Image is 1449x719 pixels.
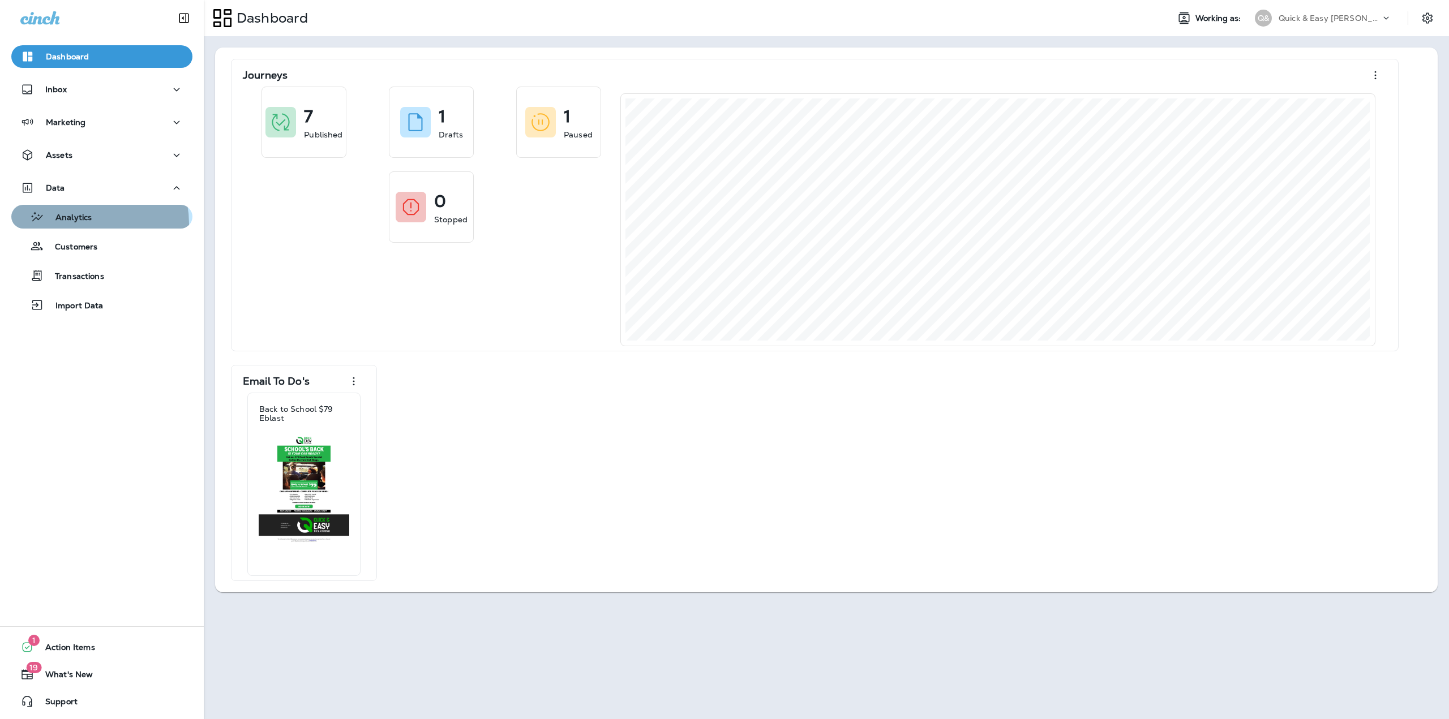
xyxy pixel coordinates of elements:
button: Analytics [11,205,192,229]
span: Action Items [34,643,95,656]
p: Published [304,129,342,140]
button: Marketing [11,111,192,134]
p: Data [46,183,65,192]
p: Import Data [44,301,104,312]
p: Drafts [439,129,464,140]
button: Assets [11,144,192,166]
p: Back to School $79 Eblast [259,404,349,423]
p: 7 [304,111,313,122]
p: Paused [564,129,593,140]
p: Customers [44,242,97,253]
p: Marketing [46,118,85,127]
button: Settings [1417,8,1438,28]
p: Journeys [243,70,288,81]
button: Transactions [11,264,192,287]
span: Support [34,697,78,711]
button: Import Data [11,293,192,317]
button: 1Action Items [11,636,192,658]
span: 1 [28,635,40,646]
p: Transactions [44,272,104,282]
button: Support [11,690,192,713]
span: What's New [34,670,93,683]
button: Customers [11,234,192,258]
button: Dashboard [11,45,192,68]
p: Assets [46,150,72,160]
div: Q& [1255,10,1272,27]
p: Quick & Easy [PERSON_NAME] [1279,14,1381,23]
button: Inbox [11,78,192,101]
img: c4a05e2d-0ca1-4209-b3b8-6fc49f6e4d86.jpg [259,434,349,543]
p: Analytics [44,213,92,223]
span: 19 [26,662,41,673]
span: Working as: [1195,14,1244,23]
button: Collapse Sidebar [168,7,200,29]
p: Stopped [434,214,468,225]
p: Email To Do's [243,376,310,387]
p: 1 [564,111,571,122]
p: Dashboard [46,52,89,61]
button: 19What's New [11,663,192,686]
p: 0 [434,196,446,207]
p: 1 [439,111,445,122]
p: Dashboard [232,10,308,27]
p: Inbox [45,85,67,94]
button: Data [11,176,192,199]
